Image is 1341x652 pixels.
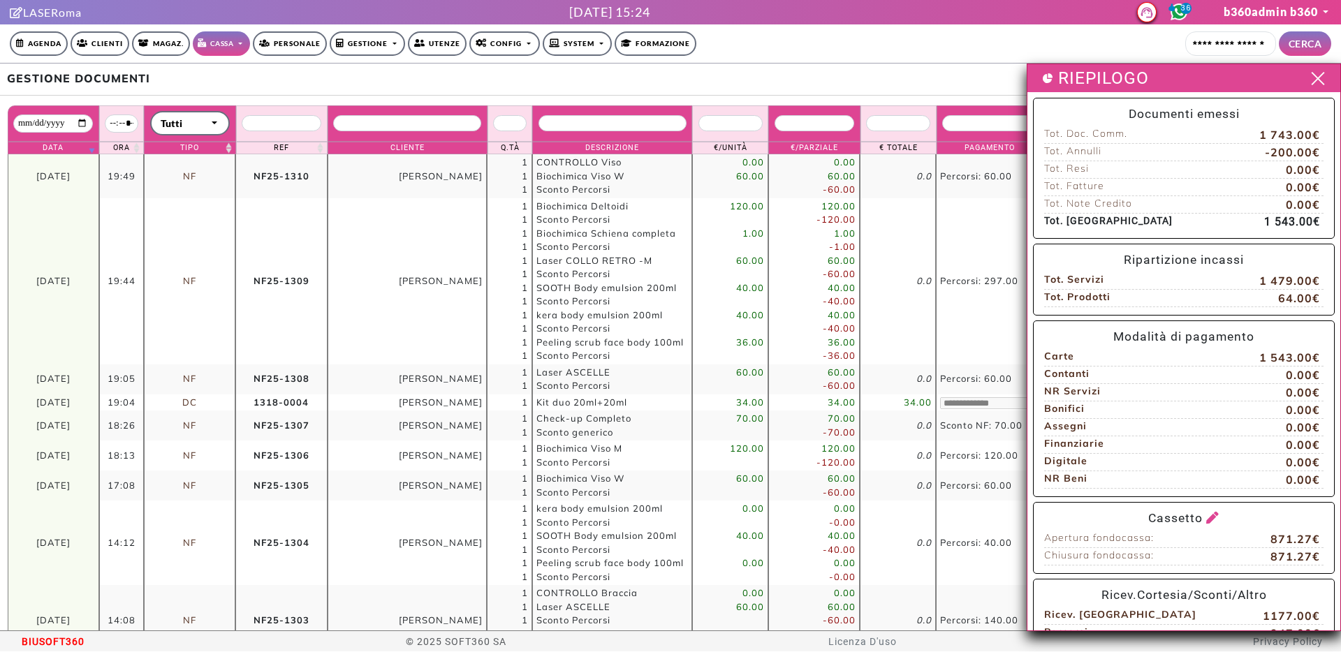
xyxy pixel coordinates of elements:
td: [DATE] [8,394,99,411]
h5: Ricev.Cortesia/Sconti/Altro [1044,588,1323,602]
span: 1 [522,241,528,252]
th: Data: activate to sort column ascending [8,142,99,154]
span: Tot. Servizi [1044,272,1108,289]
a: Cassa [193,31,250,56]
td: 19:05 [99,364,144,394]
span: -40.00 [823,295,856,306]
span: 1 743.00€ [1259,126,1324,143]
span: Sconto Percorsi [536,295,610,306]
span: Tot. Doc. Comm. [1044,126,1131,143]
td: DC [144,394,235,411]
span: Sconto Percorsi [536,614,610,625]
td: 18:26 [99,410,144,440]
span: 60.00 [828,601,856,612]
span: 1 [522,323,528,334]
span: 36 [1180,3,1192,14]
span: 1 [522,295,528,306]
td: NF [144,501,235,585]
span: -60.00 [823,614,856,625]
span: Biochimica Deltoidi [536,200,629,212]
span: 1 [522,268,528,279]
td: NF [144,364,235,394]
span: Sconto Percorsi [536,214,610,225]
span: Percorsi: 60.00 [940,373,1012,384]
b: 1318-0004 [254,397,309,408]
th: € Totale [860,142,937,154]
span: 60.00 [736,255,764,266]
span: 120.00 [730,200,764,212]
span: 1 [522,366,528,378]
span: Percorsi [1044,625,1092,642]
span: -120.00 [816,457,856,468]
span: CONTROLLO Viso [536,156,622,168]
span: 40.00 [736,530,764,541]
span: Tot. Resi [1044,161,1092,178]
span: Contanti [1044,366,1093,383]
td: [DATE] [8,198,99,364]
b: NF25-1310 [254,170,309,181]
td: [PERSON_NAME] [328,198,488,364]
span: 1 [522,544,528,555]
b: GESTIONE DOCUMENTI [7,71,150,85]
span: 1 [522,427,528,438]
span: Percorsi: 60.00 [940,170,1012,181]
span: -200.00€ [1265,144,1324,161]
th: €/Unità [692,142,768,154]
span: 0.00 [742,156,764,168]
span: -60.00 [823,268,856,279]
span: Sconto Percorsi [536,323,610,334]
span: Finanziarie [1044,436,1108,453]
button: CERCA [1279,31,1332,56]
span: SOOTH Body emulsion 200ml [536,282,677,293]
td: 19:04 [99,394,144,411]
span: 1 543.00€ [1264,214,1324,230]
span: 1177.00€ [1263,607,1324,624]
td: [DATE] [8,154,99,198]
b: NF25-1304 [254,537,309,548]
span: 871.27€ [1270,548,1324,565]
span: 60.00 [736,170,764,181]
i: 0.0 [916,450,932,461]
span: 1 [522,184,528,195]
span: 1 [522,413,528,424]
span: 1 [522,309,528,320]
span: -60.00 [823,380,856,391]
i: 0.0 [916,170,932,181]
td: [PERSON_NAME] [328,440,488,471]
span: 0.00€ [1286,384,1324,401]
span: Sconto Percorsi [536,517,610,528]
td: 17:08 [99,471,144,501]
span: -70.00 [823,427,856,438]
th: Pagamento: activate to sort column ascending [937,142,1044,154]
span: 1.00 [834,228,856,239]
span: -36.00 [823,350,856,361]
span: 1 [522,255,528,266]
span: CONTROLLO Braccia [536,587,638,598]
span: 70.00 [736,413,764,424]
span: 0.00€ [1286,471,1324,488]
span: 1 [522,214,528,225]
span: 40.00 [828,282,856,293]
span: Percorsi: 297.00 [940,275,1018,286]
span: 0.00 [742,587,764,598]
th: Cliente [328,142,488,154]
span: Check-up Completo [536,413,631,424]
span: 0.00€ [1286,454,1324,471]
b: NF25-1307 [254,420,309,431]
span: BIUSOFT360 [22,631,85,652]
span: -120.00 [816,214,856,225]
span: Sconto generico [536,427,613,438]
span: 60.00 [828,366,856,378]
span: 871.27€ [1270,531,1324,547]
span: 0.00€ [1286,401,1324,418]
td: 18:13 [99,440,144,471]
span: Sconto Percorsi [536,380,610,391]
span: Tot. Prodotti [1044,290,1114,306]
span: 60.00 [828,170,856,181]
span: Apertura fondocassa: [1044,531,1157,547]
span: 1 [522,443,528,454]
span: 60.00 [828,473,856,484]
span: 1 [522,517,528,528]
h5: Modalità di pagamento [1044,329,1323,344]
span: 0.00 [834,587,856,598]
